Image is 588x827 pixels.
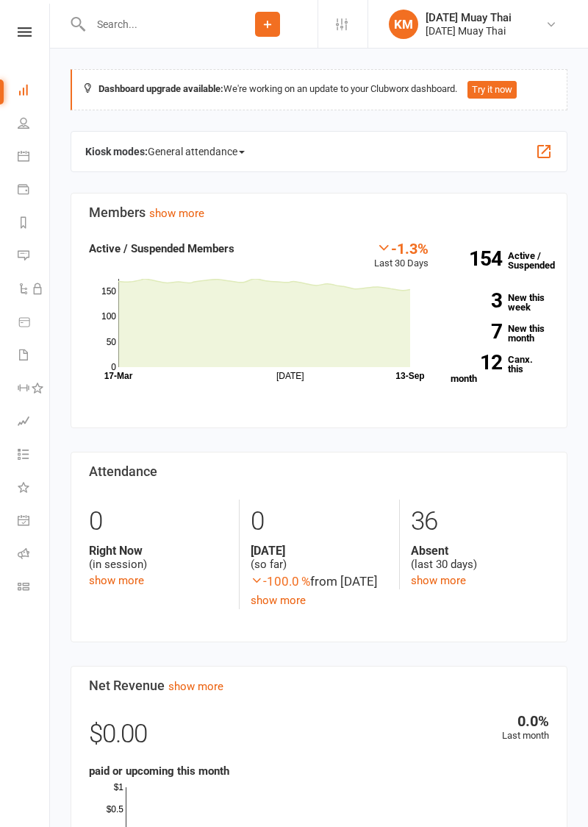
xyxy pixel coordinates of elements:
a: Dashboard [18,75,51,108]
div: -1.3% [374,240,429,256]
a: What's New [18,472,51,505]
h3: Net Revenue [89,678,549,693]
a: show more [251,594,306,607]
a: 7New this month [451,324,549,343]
div: 0 [89,500,228,544]
div: (in session) [89,544,228,572]
div: KM [389,10,418,39]
a: show more [411,574,466,587]
div: 36 [411,500,549,544]
strong: 154 [451,249,502,269]
a: 12Canx. this month [451,355,549,383]
a: show more [149,207,204,220]
button: Try it now [467,81,517,99]
div: from [DATE] [251,572,389,592]
div: Last 30 Days [374,240,429,271]
div: 0.0% [502,714,549,728]
div: $0.00 [89,714,549,762]
a: Calendar [18,141,51,174]
strong: Absent [411,544,549,558]
strong: Dashboard upgrade available: [98,83,223,94]
div: (so far) [251,544,389,572]
span: -100.0 % [251,574,310,589]
a: Class kiosk mode [18,572,51,605]
strong: Right Now [89,544,228,558]
span: General attendance [148,140,245,163]
a: 154Active / Suspended [443,240,560,281]
a: show more [89,574,144,587]
a: Payments [18,174,51,207]
a: Assessments [18,406,51,439]
h3: Members [89,205,549,220]
strong: Active / Suspended Members [89,242,234,255]
strong: paid or upcoming this month [89,764,229,778]
a: Roll call kiosk mode [18,539,51,572]
div: We're working on an update to your Clubworx dashboard. [71,69,567,110]
input: Search... [86,14,218,35]
a: Product Sales [18,307,51,340]
strong: Kiosk modes: [85,146,148,157]
a: General attendance kiosk mode [18,505,51,539]
h3: Attendance [89,464,549,479]
a: People [18,108,51,141]
strong: 12 [451,352,502,372]
strong: 3 [451,291,502,310]
strong: [DATE] [251,544,389,558]
a: show more [168,680,223,693]
div: 0 [251,500,389,544]
strong: 7 [451,322,502,341]
div: [DATE] Muay Thai [426,11,512,24]
a: 3New this week [451,293,549,312]
a: Reports [18,207,51,241]
div: (last 30 days) [411,544,549,572]
div: [DATE] Muay Thai [426,24,512,38]
div: Last month [502,714,549,744]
